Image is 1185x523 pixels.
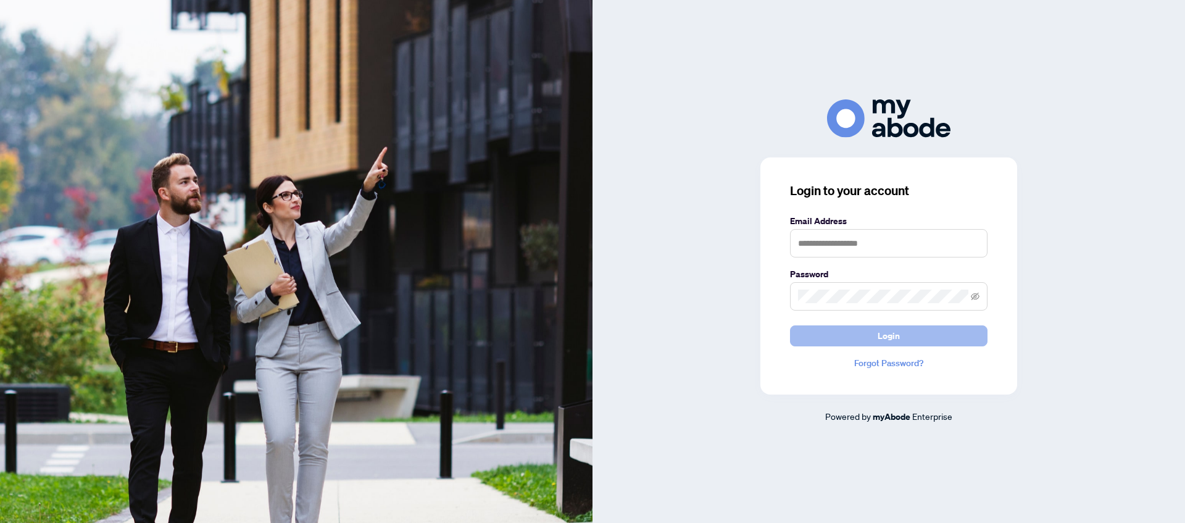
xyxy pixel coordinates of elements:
[912,411,952,422] span: Enterprise
[790,356,987,370] a: Forgot Password?
[790,214,987,228] label: Email Address
[878,326,900,346] span: Login
[790,267,987,281] label: Password
[825,411,871,422] span: Powered by
[971,292,979,301] span: eye-invisible
[873,410,910,424] a: myAbode
[827,99,950,137] img: ma-logo
[790,182,987,199] h3: Login to your account
[790,325,987,346] button: Login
